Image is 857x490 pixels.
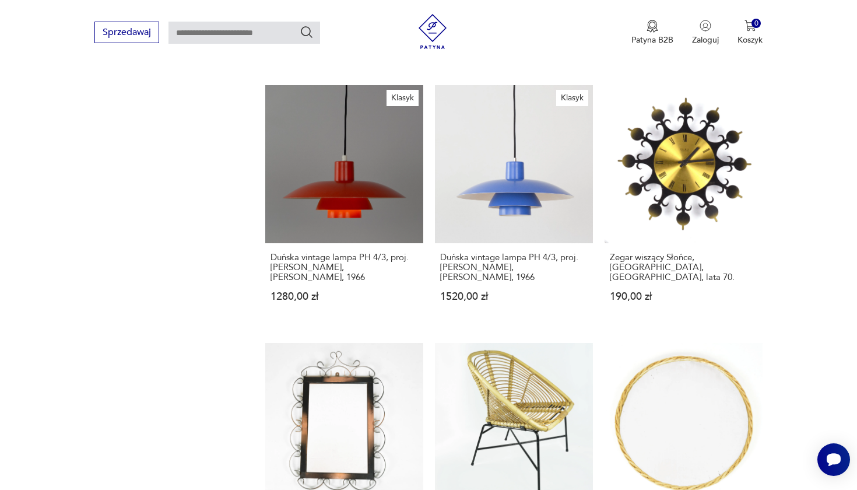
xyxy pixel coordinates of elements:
h3: Duńska vintage lampa PH 4/3, proj. [PERSON_NAME], [PERSON_NAME], 1966 [271,253,418,282]
p: Koszyk [737,34,763,45]
img: Ikona medalu [647,20,658,33]
p: 190,00 zł [610,292,757,302]
div: 0 [751,19,761,29]
button: Patyna B2B [631,20,673,45]
img: Ikonka użytkownika [700,20,711,32]
p: 1520,00 zł [440,292,588,302]
button: Szukaj [300,25,314,39]
button: Sprzedawaj [94,22,159,43]
h3: Zegar wiszący Słońce, [GEOGRAPHIC_DATA], [GEOGRAPHIC_DATA], lata 70. [610,253,757,282]
a: KlasykDuńska vintage lampa PH 4/3, proj. Poul Henningsen, Louis Poulsen, 1966Duńska vintage lampa... [435,85,593,324]
p: Patyna B2B [631,34,673,45]
img: Ikona koszyka [744,20,756,32]
button: Zaloguj [692,20,719,45]
button: 0Koszyk [737,20,763,45]
h3: Duńska vintage lampa PH 4/3, proj. [PERSON_NAME], [PERSON_NAME], 1966 [440,253,588,282]
a: KlasykDuńska vintage lampa PH 4/3, proj. Poul Henningsen, Louis Poulsen, 1966Duńska vintage lampa... [265,85,423,324]
a: Ikona medaluPatyna B2B [631,20,673,45]
p: Zaloguj [692,34,719,45]
img: Patyna - sklep z meblami i dekoracjami vintage [415,14,450,49]
iframe: Smartsupp widget button [817,443,850,476]
p: 1280,00 zł [271,292,418,302]
a: Zegar wiszący Słońce, Weimar, Niemcy, lata 70.Zegar wiszący Słońce, [GEOGRAPHIC_DATA], [GEOGRAPHI... [605,85,763,324]
a: Sprzedawaj [94,29,159,37]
